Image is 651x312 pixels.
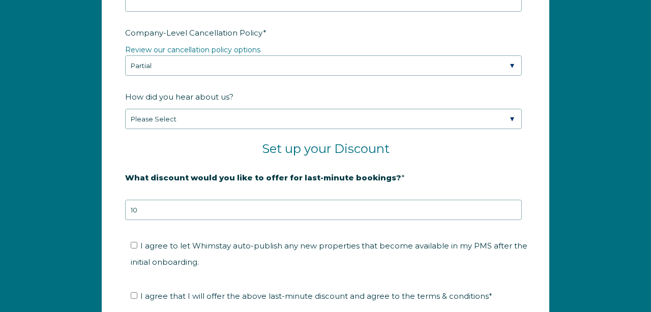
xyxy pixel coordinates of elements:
[125,45,260,54] a: Review our cancellation policy options
[131,292,137,299] input: I agree that I will offer the above last-minute discount and agree to the terms & conditions*
[131,242,137,248] input: I agree to let Whimstay auto-publish any new properties that become available in my PMS after the...
[140,291,492,301] span: I agree that I will offer the above last-minute discount and agree to the terms & conditions
[125,190,284,199] strong: 20% is recommended, minimum of 10%
[125,173,401,182] strong: What discount would you like to offer for last-minute bookings?
[125,25,263,41] span: Company-Level Cancellation Policy
[262,141,390,156] span: Set up your Discount
[125,89,233,105] span: How did you hear about us?
[131,241,527,267] span: I agree to let Whimstay auto-publish any new properties that become available in my PMS after the...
